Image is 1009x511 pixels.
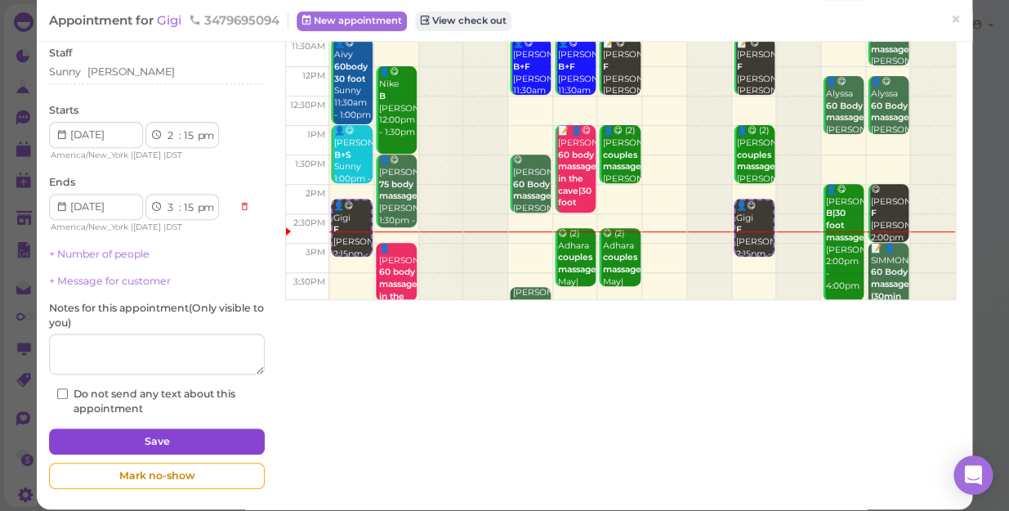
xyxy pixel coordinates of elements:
[871,101,909,123] b: 60 Body massage
[379,91,386,101] b: B
[870,8,909,105] div: 👤😋 Kavene [PERSON_NAME] 11:00am - 12:00pm
[513,61,530,72] b: B+F
[333,224,339,235] b: F
[157,12,185,28] a: Gigi
[133,222,161,232] span: [DATE]
[825,76,864,173] div: 👤😋 Alyssa [PERSON_NAME]|[PERSON_NAME] 12:10pm - 1:10pm
[333,200,370,272] div: 👤😋 Gigi [PERSON_NAME]|Sunny 2:15pm - 3:15pm
[307,129,325,140] span: 1pm
[189,12,279,28] span: 3479695094
[49,248,150,260] a: + Number of people
[870,184,909,268] div: 😋 [PERSON_NAME] [PERSON_NAME] 2:00pm - 3:00pm
[334,61,368,84] b: 60body 30 foot
[940,1,971,39] a: ×
[737,150,775,173] b: couples massage
[558,61,575,72] b: B+F
[870,243,909,387] div: 📝 👤SIMMONE deep [PERSON_NAME] 3:00pm - 4:30pm
[379,179,417,202] b: 75 body massage
[306,188,325,199] span: 2pm
[950,8,961,31] span: ×
[378,243,417,363] div: 👤[PERSON_NAME] [PERSON_NAME] 3:00pm - 4:00pm
[512,38,551,122] div: 👤😋 [PERSON_NAME] [PERSON_NAME]|May 11:30am - 12:30pm
[87,65,175,79] div: [PERSON_NAME]
[295,159,325,169] span: 1:30pm
[870,76,909,173] div: 👤😋 Alyssa [PERSON_NAME]|[PERSON_NAME] 12:10pm - 1:10pm
[57,388,68,399] input: Do not send any text about this appointment
[737,61,743,72] b: F
[49,12,288,29] div: Appointment for
[51,222,128,232] span: America/New_York
[292,41,325,52] span: 11:30am
[379,267,417,313] b: 60 body massage in the cave
[953,455,993,495] div: Open Intercom Messenger
[49,275,171,287] a: + Message for customer
[602,150,641,173] b: couples massage
[302,70,325,81] span: 12pm
[49,428,265,455] button: Save
[602,252,641,275] b: couples massage
[378,155,417,239] div: 👤😋 [PERSON_NAME] [PERSON_NAME] 1:30pm - 2:45pm
[49,148,231,163] div: | |
[293,276,325,287] span: 3:30pm
[49,46,72,61] label: Staff
[133,150,161,160] span: [DATE]
[601,38,640,146] div: 📝 😋 [PERSON_NAME] [PERSON_NAME] [PERSON_NAME]|[PERSON_NAME] 11:30am - 12:30pm
[735,200,773,272] div: 👤😋 Gigi [PERSON_NAME]|Sunny 2:15pm - 3:15pm
[736,125,775,222] div: 👤😋 (2) [PERSON_NAME] [PERSON_NAME]|[PERSON_NAME] 1:00pm - 2:00pm
[557,228,596,336] div: 😋 (2) Adhara May|[PERSON_NAME] 2:45pm - 3:45pm
[871,208,877,218] b: F
[51,150,128,160] span: America/New_York
[166,222,182,232] span: DST
[334,150,351,160] b: B+S
[826,101,864,123] b: 60 Body massage
[166,150,182,160] span: DST
[333,38,372,122] div: 👤😋 Aivy Sunny 11:30am - 1:00pm
[57,387,257,416] label: Do not send any text about this appointment
[49,175,75,190] label: Ends
[557,125,596,269] div: 📝 👤😋 [PERSON_NAME] deep May 1:00pm - 2:30pm
[49,220,231,235] div: | |
[558,150,596,220] b: 60 body massage in the cave|30 foot massage
[601,228,640,336] div: 😋 (2) Adhara May|[PERSON_NAME] 2:45pm - 3:45pm
[512,155,551,239] div: 😋 [PERSON_NAME] [PERSON_NAME] 1:30pm - 2:30pm
[512,287,551,371] div: [PERSON_NAME] [PERSON_NAME] 3:45pm - 4:45pm
[333,125,372,197] div: 👤😋 [PERSON_NAME] Sunny 1:00pm - 2:00pm
[290,100,325,110] span: 12:30pm
[825,184,864,292] div: 👤😋 [PERSON_NAME] [PERSON_NAME] 2:00pm - 4:00pm
[558,252,596,275] b: couples massage
[736,38,775,146] div: 📝 😋 [PERSON_NAME] [PERSON_NAME] [PERSON_NAME]|[PERSON_NAME] 11:30am - 12:30pm
[601,125,640,222] div: 👤😋 (2) [PERSON_NAME] [PERSON_NAME]|[PERSON_NAME] 1:00pm - 2:00pm
[378,66,417,138] div: 👤😋 Nike [PERSON_NAME] 12:00pm - 1:30pm
[513,298,551,321] b: 60 Body massage
[871,32,909,55] b: 60 Body massage
[49,65,81,79] div: Sunny
[736,224,742,235] b: F
[602,61,608,72] b: F
[871,267,909,325] b: 60 Body massage |30min Hot stone
[513,179,551,202] b: 60 Body massage
[49,103,78,118] label: Starts
[293,217,325,228] span: 2:30pm
[415,11,511,31] a: View check out
[557,38,596,122] div: 👤😋 [PERSON_NAME] [PERSON_NAME]|May 11:30am - 12:30pm
[49,301,265,330] label: Notes for this appointment ( Only visible to you )
[306,247,325,258] span: 3pm
[49,463,265,489] div: Mark no-show
[826,208,864,242] b: B|30 foot massage
[297,11,407,31] a: New appointment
